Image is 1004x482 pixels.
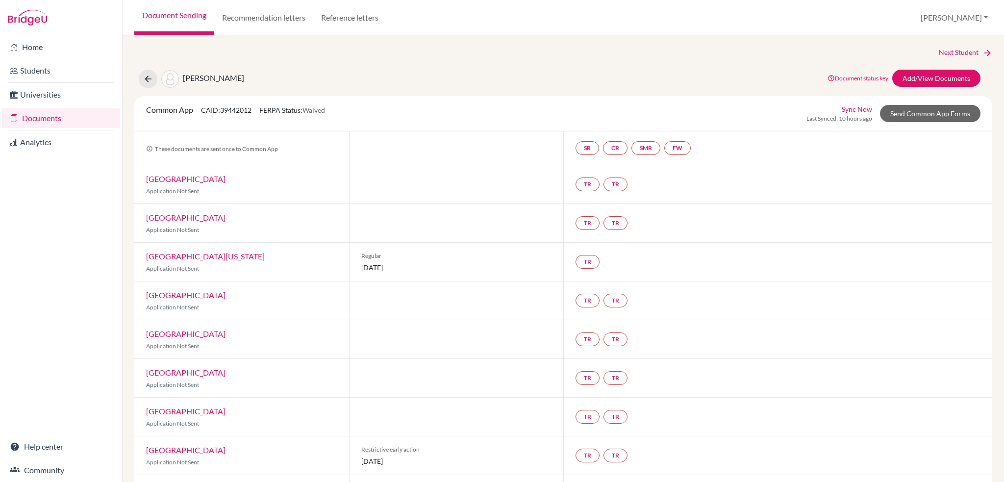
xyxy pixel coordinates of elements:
[576,332,600,346] a: TR
[146,187,199,195] span: Application Not Sent
[603,141,627,155] a: CR
[576,178,600,191] a: TR
[361,252,552,260] span: Regular
[576,410,600,424] a: TR
[2,85,120,104] a: Universities
[183,73,244,82] span: [PERSON_NAME]
[664,141,691,155] a: FW
[880,105,980,122] a: Send Common App Forms
[892,70,980,87] a: Add/View Documents
[146,290,226,300] a: [GEOGRAPHIC_DATA]
[146,381,199,388] span: Application Not Sent
[146,329,226,338] a: [GEOGRAPHIC_DATA]
[828,75,888,82] a: Document status key
[146,368,226,377] a: [GEOGRAPHIC_DATA]
[603,178,627,191] a: TR
[146,105,193,114] span: Common App
[361,445,552,454] span: Restrictive early action
[361,456,552,466] span: [DATE]
[576,216,600,230] a: TR
[146,226,199,233] span: Application Not Sent
[146,174,226,183] a: [GEOGRAPHIC_DATA]
[916,8,992,27] button: [PERSON_NAME]
[576,449,600,462] a: TR
[259,106,325,114] span: FERPA Status:
[2,108,120,128] a: Documents
[302,106,325,114] span: Waived
[146,265,199,272] span: Application Not Sent
[603,410,627,424] a: TR
[603,449,627,462] a: TR
[146,406,226,416] a: [GEOGRAPHIC_DATA]
[146,213,226,222] a: [GEOGRAPHIC_DATA]
[806,114,872,123] span: Last Synced: 10 hours ago
[2,61,120,80] a: Students
[2,437,120,457] a: Help center
[603,332,627,346] a: TR
[146,304,199,311] span: Application Not Sent
[2,132,120,152] a: Analytics
[146,458,199,466] span: Application Not Sent
[576,255,600,269] a: TR
[576,294,600,307] a: TR
[2,460,120,480] a: Community
[8,10,47,25] img: Bridge-U
[361,262,552,273] span: [DATE]
[146,145,278,152] span: These documents are sent once to Common App
[939,47,992,58] a: Next Student
[146,342,199,350] span: Application Not Sent
[146,420,199,427] span: Application Not Sent
[603,371,627,385] a: TR
[2,37,120,57] a: Home
[146,445,226,455] a: [GEOGRAPHIC_DATA]
[603,294,627,307] a: TR
[576,371,600,385] a: TR
[631,141,660,155] a: SMR
[576,141,599,155] a: SR
[842,104,872,114] a: Sync Now
[146,252,265,261] a: [GEOGRAPHIC_DATA][US_STATE]
[201,106,251,114] span: CAID: 39442012
[603,216,627,230] a: TR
